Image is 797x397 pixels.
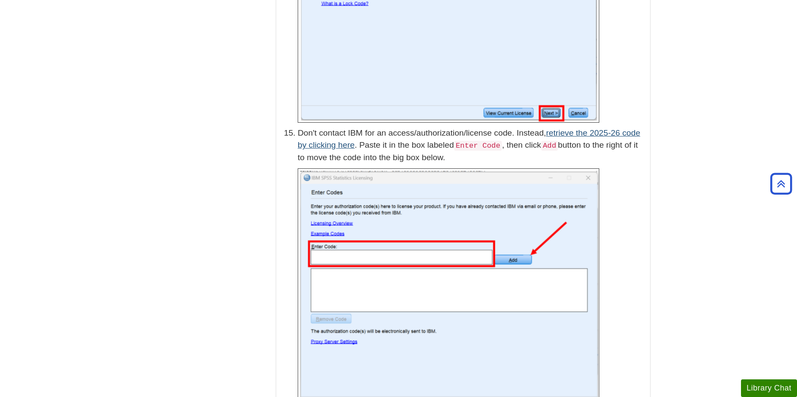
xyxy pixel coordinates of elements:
a: Back to Top [767,178,795,189]
p: Don't contact IBM for an access/authorization/license code. Instead, . Paste it in the box labele... [298,127,646,164]
button: Library Chat [741,379,797,397]
code: Add [541,141,558,151]
code: Enter Code [454,141,502,151]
